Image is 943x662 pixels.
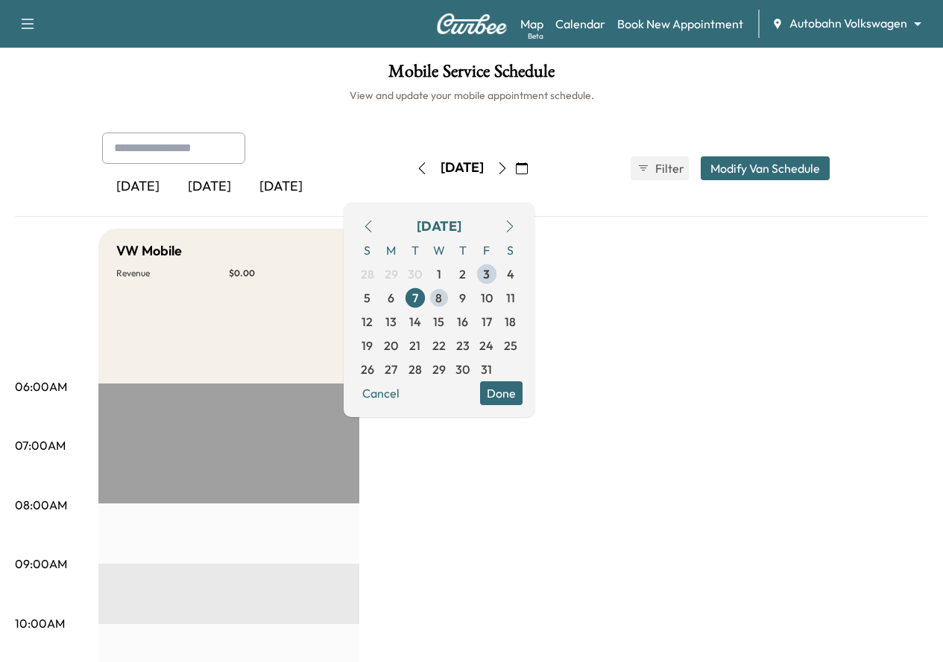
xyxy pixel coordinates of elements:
[455,360,470,378] span: 30
[356,381,406,405] button: Cancel
[417,216,461,237] div: [DATE]
[116,267,229,279] p: Revenue
[483,265,490,283] span: 3
[701,156,830,180] button: Modify Van Schedule
[364,289,370,307] span: 5
[520,15,543,33] a: MapBeta
[245,170,317,204] div: [DATE]
[385,313,397,331] span: 13
[15,555,67,573] p: 09:00AM
[15,63,928,88] h1: Mobile Service Schedule
[102,170,174,204] div: [DATE]
[15,378,67,395] p: 06:00AM
[655,159,682,177] span: Filter
[408,265,422,283] span: 30
[480,381,523,405] button: Done
[385,360,397,378] span: 27
[15,436,66,454] p: 07:00AM
[456,337,470,354] span: 23
[433,313,444,331] span: 15
[441,159,484,177] div: [DATE]
[528,31,543,42] div: Beta
[379,238,403,262] span: M
[15,496,67,514] p: 08:00AM
[385,265,398,283] span: 29
[116,241,182,261] h5: VW Mobile
[388,289,394,307] span: 6
[479,337,493,354] span: 24
[384,337,398,354] span: 20
[427,238,451,262] span: W
[435,289,442,307] span: 8
[409,313,421,331] span: 14
[475,238,499,262] span: F
[362,313,373,331] span: 12
[451,238,475,262] span: T
[631,156,689,180] button: Filter
[437,265,441,283] span: 1
[229,267,341,279] p: $ 0.00
[436,13,508,34] img: Curbee Logo
[432,360,446,378] span: 29
[356,238,379,262] span: S
[504,337,517,354] span: 25
[459,289,466,307] span: 9
[555,15,605,33] a: Calendar
[412,289,418,307] span: 7
[499,238,523,262] span: S
[174,170,245,204] div: [DATE]
[459,265,466,283] span: 2
[15,88,928,103] h6: View and update your mobile appointment schedule.
[409,337,420,354] span: 21
[507,265,514,283] span: 4
[481,289,493,307] span: 10
[457,313,468,331] span: 16
[362,337,373,354] span: 19
[361,265,374,283] span: 28
[789,15,907,32] span: Autobahn Volkswagen
[432,337,446,354] span: 22
[617,15,743,33] a: Book New Appointment
[481,360,492,378] span: 31
[403,238,427,262] span: T
[15,614,65,632] p: 10:00AM
[482,313,492,331] span: 17
[361,360,374,378] span: 26
[506,289,515,307] span: 11
[505,313,516,331] span: 18
[409,360,422,378] span: 28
